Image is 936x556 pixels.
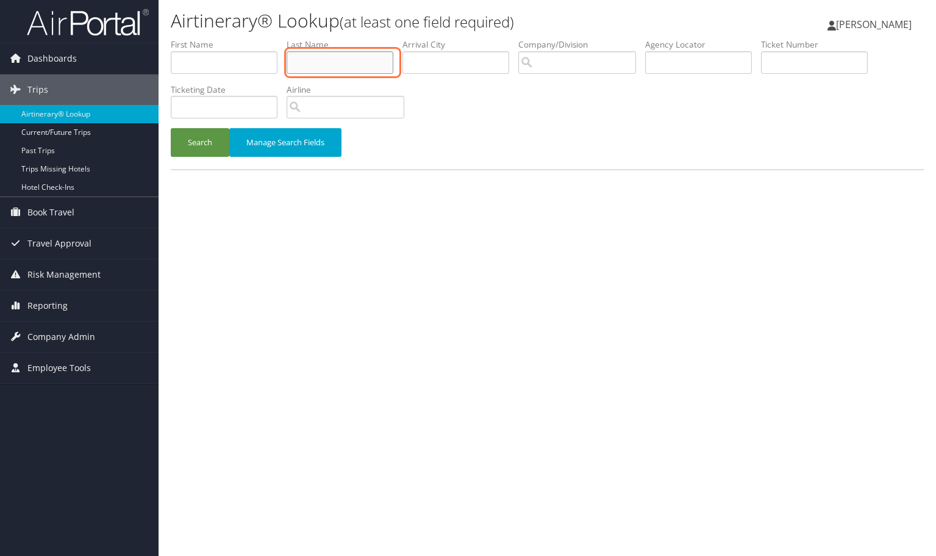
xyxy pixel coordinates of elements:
span: Dashboards [27,43,77,74]
span: [PERSON_NAME] [836,18,912,31]
a: [PERSON_NAME] [827,6,924,43]
span: Risk Management [27,259,101,290]
label: Company/Division [518,38,645,51]
label: Airline [287,84,413,96]
span: Book Travel [27,197,74,228]
span: Employee Tools [27,353,91,383]
span: Trips [27,74,48,105]
button: Search [171,128,229,157]
h1: Airtinerary® Lookup [171,8,673,34]
label: Arrival City [402,38,518,51]
label: Ticketing Date [171,84,287,96]
button: Manage Search Fields [229,128,341,157]
span: Reporting [27,291,68,321]
span: Company Admin [27,322,95,352]
img: airportal-logo.png [27,8,149,37]
label: Agency Locator [645,38,761,51]
span: Travel Approval [27,228,91,259]
label: First Name [171,38,287,51]
label: Last Name [287,38,402,51]
small: (at least one field required) [340,12,514,32]
label: Ticket Number [761,38,877,51]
